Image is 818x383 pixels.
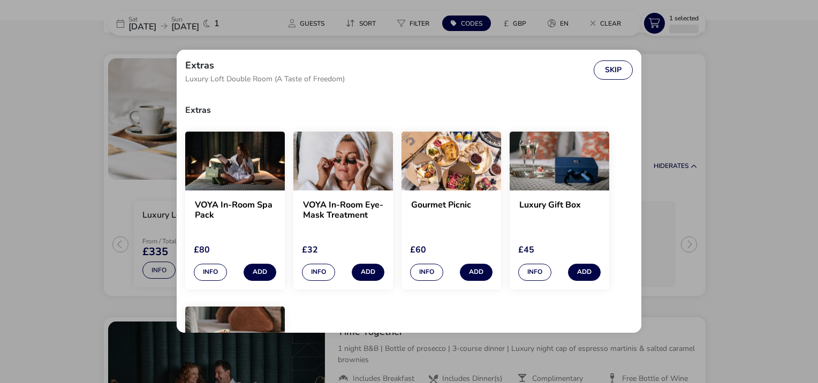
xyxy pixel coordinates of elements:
[177,50,641,333] div: extras selection modal
[410,264,443,281] button: Info
[195,200,275,220] h2: VOYA In-Room Spa Pack
[244,264,276,281] button: Add
[185,75,345,83] span: Luxury Loft Double Room (A Taste of Freedom)
[302,264,335,281] button: Info
[302,244,318,256] span: £32
[518,244,534,256] span: £45
[194,244,210,256] span: £80
[303,200,383,220] h2: VOYA In-Room Eye-Mask Treatment
[594,60,633,80] button: Skip
[194,264,227,281] button: Info
[519,200,600,220] h2: Luxury Gift Box
[460,264,493,281] button: Add
[185,60,214,70] h2: Extras
[410,244,426,256] span: £60
[411,200,491,220] h2: Gourmet Picnic
[518,264,551,281] button: Info
[352,264,384,281] button: Add
[568,264,601,281] button: Add
[185,97,633,123] h3: Extras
